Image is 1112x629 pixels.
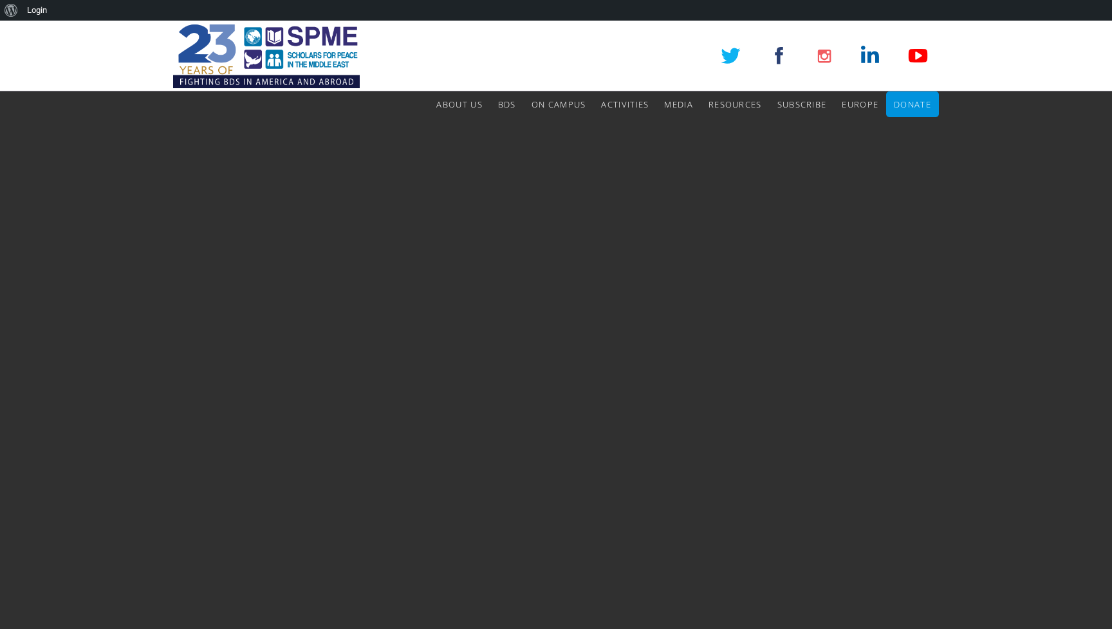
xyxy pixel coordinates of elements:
[498,99,516,110] span: BDS
[894,99,931,110] span: Donate
[498,91,516,117] a: BDS
[601,91,649,117] a: Activities
[709,99,762,110] span: Resources
[842,91,878,117] a: Europe
[664,99,693,110] span: Media
[436,91,482,117] a: About Us
[532,99,586,110] span: On Campus
[894,91,931,117] a: Donate
[842,99,878,110] span: Europe
[601,99,649,110] span: Activities
[777,91,827,117] a: Subscribe
[709,91,762,117] a: Resources
[777,99,827,110] span: Subscribe
[436,99,482,110] span: About Us
[664,91,693,117] a: Media
[532,91,586,117] a: On Campus
[173,21,360,91] img: SPME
